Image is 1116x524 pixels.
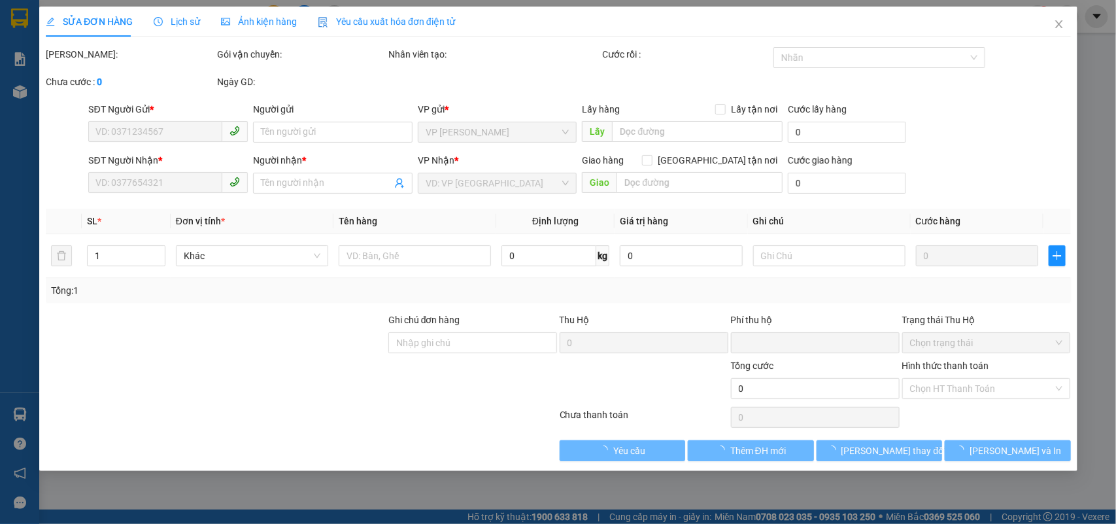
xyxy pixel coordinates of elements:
[87,216,97,226] span: SL
[582,104,620,114] span: Lấy hàng
[1053,19,1064,29] span: close
[184,246,320,266] span: Khác
[582,155,624,166] span: Giao hàng
[730,313,899,332] div: Phí thu hộ
[955,445,970,455] span: loading
[716,445,730,455] span: loading
[747,209,910,234] th: Ghi chú
[602,47,771,61] div: Cước rồi :
[229,177,240,187] span: phone
[726,102,783,116] span: Lấy tận nơi
[1040,7,1077,43] button: Close
[221,17,230,26] span: picture
[841,444,945,458] span: [PERSON_NAME] thay đổi
[418,155,454,166] span: VP Nhận
[176,216,225,226] span: Đơn vị tính
[221,16,297,27] span: Ảnh kiện hàng
[318,16,456,27] span: Yêu cầu xuất hóa đơn điện tử
[46,17,55,26] span: edit
[154,17,163,26] span: clock-circle
[558,408,730,430] div: Chưa thanh toán
[418,102,577,116] div: VP gửi
[617,172,783,193] input: Dọc đường
[46,47,214,61] div: [PERSON_NAME]:
[388,315,460,325] label: Ghi chú đơn hàng
[51,245,72,266] button: delete
[613,444,645,458] span: Yêu cầu
[217,75,386,89] div: Ngày GD:
[51,283,431,298] div: Tổng: 1
[826,445,841,455] span: loading
[339,216,377,226] span: Tên hàng
[915,216,960,226] span: Cước hàng
[970,444,1061,458] span: [PERSON_NAME] và In
[1049,245,1065,266] button: plus
[620,216,668,226] span: Giá trị hàng
[730,360,773,371] span: Tổng cước
[909,333,1062,353] span: Chọn trạng thái
[426,122,569,142] span: VP Bảo Hà
[788,122,906,143] input: Cước lấy hàng
[253,102,413,116] div: Người gửi
[388,332,557,353] input: Ghi chú đơn hàng
[902,360,989,371] label: Hình thức thanh toán
[318,17,328,27] img: icon
[599,445,613,455] span: loading
[596,245,609,266] span: kg
[582,172,617,193] span: Giao
[88,102,248,116] div: SĐT Người Gửi
[253,153,413,167] div: Người nhận
[46,16,133,27] span: SỬA ĐƠN HÀNG
[730,444,786,458] span: Thêm ĐH mới
[46,75,214,89] div: Chưa cước :
[902,313,1070,327] div: Trạng thái Thu Hộ
[559,315,589,325] span: Thu Hộ
[388,47,600,61] div: Nhân viên tạo:
[788,104,847,114] label: Cước lấy hàng
[229,126,240,136] span: phone
[154,16,200,27] span: Lịch sử
[217,47,386,61] div: Gói vận chuyển:
[339,245,491,266] input: VD: Bàn, Ghế
[394,178,405,188] span: user-add
[688,440,813,461] button: Thêm ĐH mới
[582,121,612,142] span: Lấy
[1049,251,1064,261] span: plus
[788,173,906,194] input: Cước giao hàng
[945,440,1070,461] button: [PERSON_NAME] và In
[788,155,853,166] label: Cước giao hàng
[560,440,685,461] button: Yêu cầu
[88,153,248,167] div: SĐT Người Nhận
[752,245,905,266] input: Ghi Chú
[532,216,579,226] span: Định lượng
[652,153,783,167] span: [GEOGRAPHIC_DATA] tận nơi
[816,440,941,461] button: [PERSON_NAME] thay đổi
[915,245,1038,266] input: 0
[612,121,783,142] input: Dọc đường
[97,77,102,87] b: 0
